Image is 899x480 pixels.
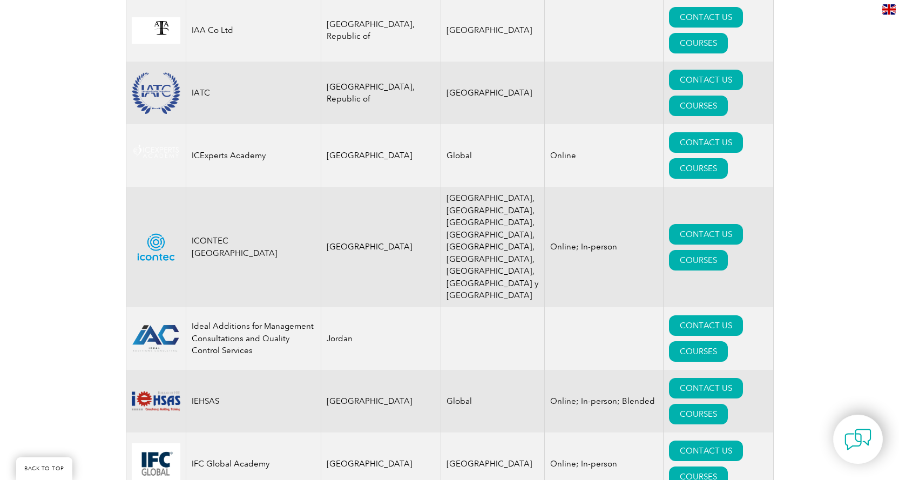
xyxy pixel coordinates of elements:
[132,72,180,114] img: ba650c19-93cf-ea11-a813-000d3a79722d-logo.png
[321,187,441,307] td: [GEOGRAPHIC_DATA]
[321,124,441,187] td: [GEOGRAPHIC_DATA]
[186,370,321,432] td: IEHSAS
[669,315,743,336] a: CONTACT US
[669,7,743,28] a: CONTACT US
[669,224,743,245] a: CONTACT US
[669,70,743,90] a: CONTACT US
[545,370,664,432] td: Online; In-person; Blended
[441,370,545,432] td: Global
[545,124,664,187] td: Online
[186,124,321,187] td: ICExperts Academy
[669,404,728,424] a: COURSES
[16,457,72,480] a: BACK TO TOP
[669,96,728,116] a: COURSES
[669,33,728,53] a: COURSES
[132,17,180,44] img: f32924ac-d9bc-ea11-a814-000d3a79823d-logo.jpg
[669,378,743,398] a: CONTACT US
[441,124,545,187] td: Global
[844,426,871,453] img: contact-chat.png
[321,307,441,370] td: Jordan
[669,132,743,153] a: CONTACT US
[321,62,441,124] td: [GEOGRAPHIC_DATA], Republic of
[132,388,180,414] img: d1ae17d9-8e6d-ee11-9ae6-000d3ae1a86f-logo.png
[545,187,664,307] td: Online; In-person
[186,187,321,307] td: ICONTEC [GEOGRAPHIC_DATA]
[669,158,728,179] a: COURSES
[132,324,180,353] img: 7a07f6e2-58b0-ef11-b8e8-7c1e522b2592-logo.png
[882,4,896,15] img: en
[132,228,180,267] img: 5b8de961-c2d1-ee11-9079-00224893a058-logo.png
[186,307,321,370] td: Ideal Additions for Management Consultations and Quality Control Services
[669,250,728,271] a: COURSES
[441,62,545,124] td: [GEOGRAPHIC_DATA]
[186,62,321,124] td: IATC
[441,187,545,307] td: [GEOGRAPHIC_DATA], [GEOGRAPHIC_DATA], [GEOGRAPHIC_DATA], [GEOGRAPHIC_DATA], [GEOGRAPHIC_DATA], [G...
[669,341,728,362] a: COURSES
[669,441,743,461] a: CONTACT US
[321,370,441,432] td: [GEOGRAPHIC_DATA]
[132,143,180,169] img: 2bff5172-5738-eb11-a813-000d3a79722d-logo.png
